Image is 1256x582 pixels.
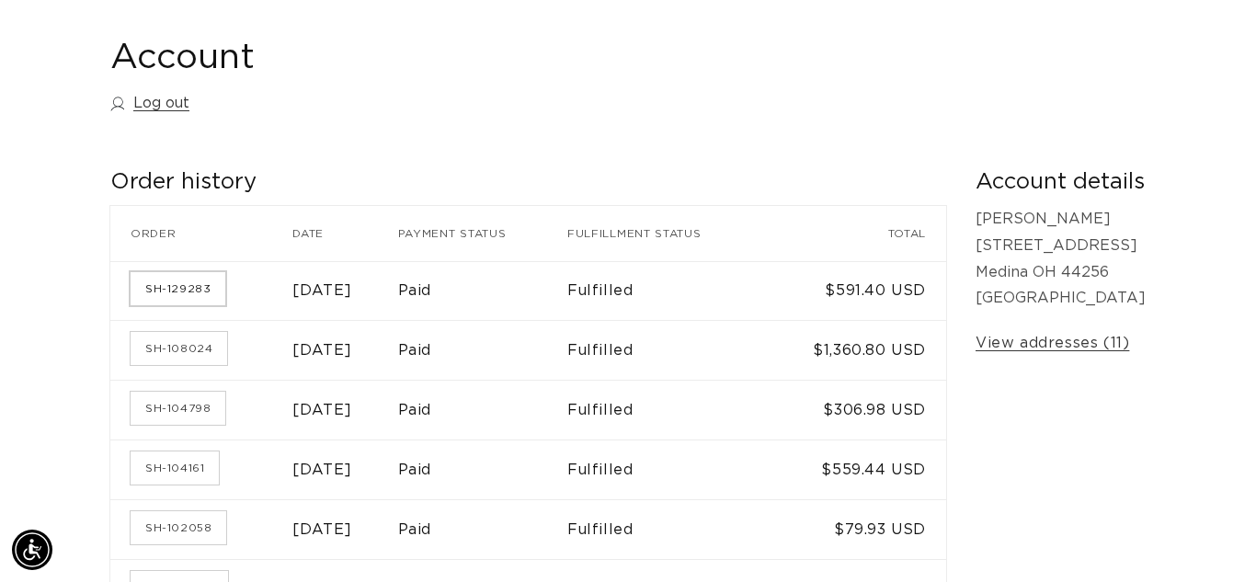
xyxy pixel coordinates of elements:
a: View addresses (11) [976,330,1129,357]
td: Fulfilled [567,499,771,559]
th: Total [771,206,946,261]
time: [DATE] [292,283,352,298]
h2: Order history [110,168,946,197]
th: Payment status [398,206,567,261]
div: Accessibility Menu [12,530,52,570]
time: [DATE] [292,462,352,477]
td: $306.98 USD [771,380,946,439]
a: Order number SH-129283 [131,272,225,305]
td: Fulfilled [567,439,771,499]
time: [DATE] [292,403,352,417]
a: Order number SH-104161 [131,451,219,485]
a: Order number SH-108024 [131,332,227,365]
td: $1,360.80 USD [771,320,946,380]
td: Fulfilled [567,261,771,321]
a: Order number SH-102058 [131,511,226,544]
td: Paid [398,439,567,499]
th: Date [292,206,397,261]
td: $591.40 USD [771,261,946,321]
p: [PERSON_NAME] [STREET_ADDRESS] Medina OH 44256 [GEOGRAPHIC_DATA] [976,206,1146,312]
a: Log out [110,90,189,117]
a: Order number SH-104798 [131,392,225,425]
iframe: Chat Widget [1164,494,1256,582]
time: [DATE] [292,522,352,537]
td: Fulfilled [567,320,771,380]
th: Fulfillment status [567,206,771,261]
td: Paid [398,380,567,439]
h1: Account [110,36,1146,81]
th: Order [110,206,292,261]
td: Paid [398,261,567,321]
h2: Account details [976,168,1146,197]
td: $559.44 USD [771,439,946,499]
td: $79.93 USD [771,499,946,559]
td: Paid [398,499,567,559]
td: Fulfilled [567,380,771,439]
td: Paid [398,320,567,380]
time: [DATE] [292,343,352,358]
